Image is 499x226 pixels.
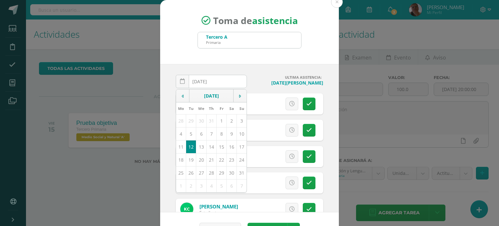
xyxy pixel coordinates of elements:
[206,114,216,127] td: 31
[206,153,216,166] td: 21
[176,114,186,127] td: 28
[196,179,206,192] td: 3
[216,166,226,179] td: 29
[227,153,237,166] td: 23
[237,114,247,127] td: 3
[196,127,206,140] td: 6
[206,127,216,140] td: 7
[176,179,186,192] td: 1
[176,102,186,114] th: Mo
[206,40,227,45] div: Primaria
[186,114,196,127] td: 29
[206,166,216,179] td: 28
[186,127,196,140] td: 5
[186,166,196,179] td: 26
[252,75,323,80] h4: ULTIMA ASISTENCIA:
[252,80,323,86] h4: [DATE][PERSON_NAME]
[227,102,237,114] th: Sa
[198,32,301,48] input: Busca un grado o sección aquí...
[196,166,206,179] td: 27
[186,102,196,114] th: Tu
[227,166,237,179] td: 30
[237,166,247,179] td: 31
[199,210,238,215] div: Estudiante
[196,153,206,166] td: 20
[196,102,206,114] th: We
[206,102,216,114] th: Th
[237,153,247,166] td: 24
[216,140,226,153] td: 15
[227,114,237,127] td: 2
[176,75,247,88] input: Fecha de Inasistencia
[237,102,247,114] th: Su
[186,140,196,153] td: 12
[176,153,186,166] td: 18
[213,14,298,27] span: Toma de
[206,179,216,192] td: 4
[206,140,216,153] td: 14
[216,102,226,114] th: Fr
[186,153,196,166] td: 19
[176,140,186,153] td: 11
[227,179,237,192] td: 6
[196,114,206,127] td: 30
[186,179,196,192] td: 2
[237,179,247,192] td: 7
[196,140,206,153] td: 13
[180,203,193,216] img: ac7dad3b065100b2d99b042c4d714966.png
[237,140,247,153] td: 17
[206,34,227,40] div: Tercero A
[237,127,247,140] td: 10
[216,153,226,166] td: 22
[252,14,298,27] strong: asistencia
[216,179,226,192] td: 5
[176,127,186,140] td: 4
[227,127,237,140] td: 9
[176,166,186,179] td: 25
[216,114,226,127] td: 1
[227,140,237,153] td: 16
[216,127,226,140] td: 8
[199,203,238,210] a: [PERSON_NAME]
[189,89,234,102] td: [DATE]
